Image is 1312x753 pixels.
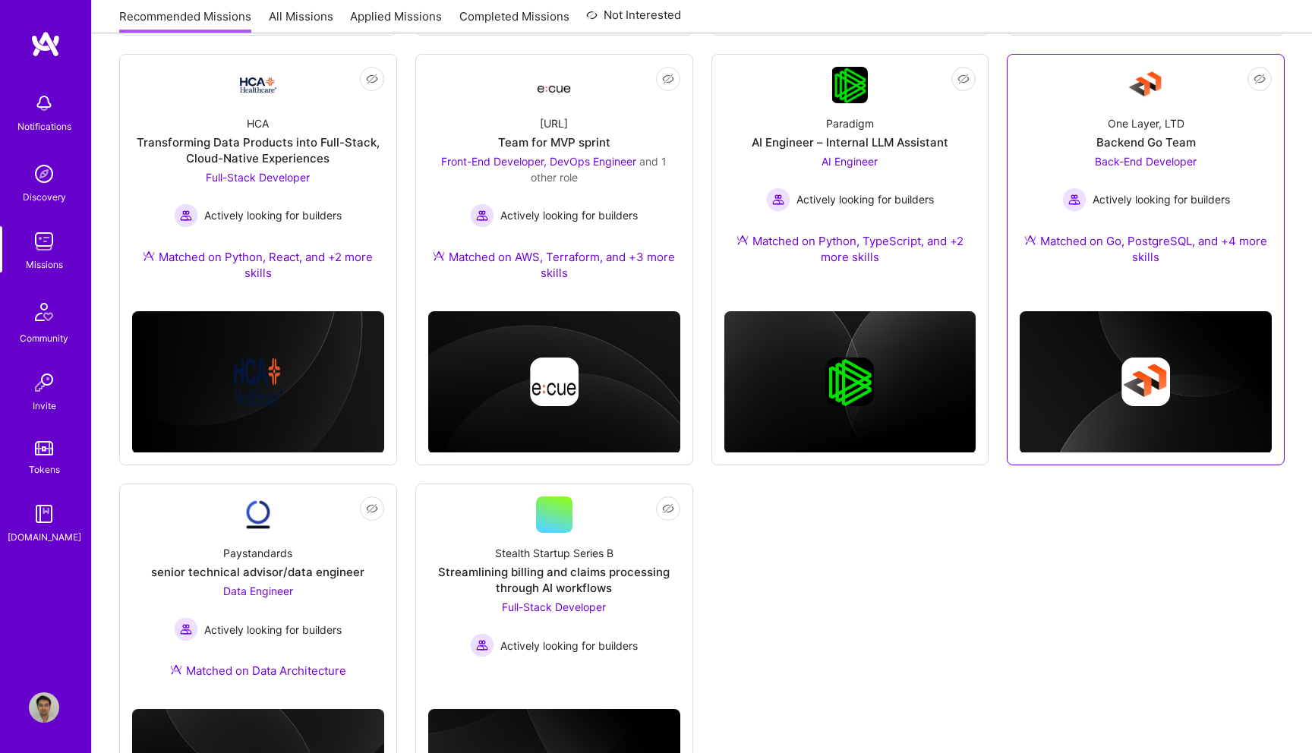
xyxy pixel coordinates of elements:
[825,358,874,406] img: Company logo
[269,8,333,33] a: All Missions
[1095,155,1197,168] span: Back-End Developer
[132,496,384,697] a: Company LogoPaystandardssenior technical advisor/data engineerData Engineer Actively looking for ...
[29,367,59,398] img: Invite
[1020,311,1272,454] img: cover
[247,115,269,131] div: HCA
[8,529,81,545] div: [DOMAIN_NAME]
[26,294,62,330] img: Community
[500,638,638,654] span: Actively looking for builders
[151,564,364,580] div: senior technical advisor/data engineer
[832,67,868,103] img: Company Logo
[724,233,976,265] div: Matched on Python, TypeScript, and +2 more skills
[531,155,667,184] span: and 1 other role
[29,692,59,723] img: User Avatar
[724,67,976,283] a: Company LogoParadigmAI Engineer – Internal LLM AssistantAI Engineer Actively looking for builders...
[428,496,680,667] a: Stealth Startup Series BStreamlining billing and claims processing through AI workflowsFull-Stack...
[796,191,934,207] span: Actively looking for builders
[29,159,59,189] img: discovery
[143,250,155,262] img: Ateam Purple Icon
[132,67,384,299] a: Company LogoHCATransforming Data Products into Full-Stack, Cloud-Native ExperiencesFull-Stack Dev...
[428,564,680,596] div: Streamlining billing and claims processing through AI workflows
[204,207,342,223] span: Actively looking for builders
[1062,187,1086,212] img: Actively looking for builders
[119,8,251,33] a: Recommended Missions
[170,663,182,676] img: Ateam Purple Icon
[223,545,292,561] div: Paystandards
[1093,191,1230,207] span: Actively looking for builders
[752,134,948,150] div: AI Engineer – Internal LLM Assistant
[174,203,198,228] img: Actively looking for builders
[204,622,342,638] span: Actively looking for builders
[23,189,66,205] div: Discovery
[1020,67,1272,283] a: Company LogoOne Layer, LTDBackend Go TeamBack-End Developer Actively looking for buildersActively...
[428,249,680,281] div: Matched on AWS, Terraform, and +3 more skills
[1254,73,1266,85] i: icon EyeClosed
[441,155,636,168] span: Front-End Developer, DevOps Engineer
[1108,115,1184,131] div: One Layer, LTD
[25,692,63,723] a: User Avatar
[132,311,384,454] img: cover
[536,71,572,99] img: Company Logo
[240,77,276,93] img: Company Logo
[822,155,878,168] span: AI Engineer
[736,234,749,246] img: Ateam Purple Icon
[826,115,874,131] div: Paradigm
[26,257,63,273] div: Missions
[428,311,680,454] img: cover
[540,115,568,131] div: [URL]
[29,226,59,257] img: teamwork
[170,663,346,679] div: Matched on Data Architecture
[1121,358,1170,406] img: Company logo
[132,249,384,281] div: Matched on Python, React, and +2 more skills
[470,633,494,657] img: Actively looking for builders
[33,398,56,414] div: Invite
[29,499,59,529] img: guide book
[433,250,445,262] img: Ateam Purple Icon
[366,73,378,85] i: icon EyeClosed
[29,462,60,477] div: Tokens
[586,6,681,33] a: Not Interested
[132,134,384,166] div: Transforming Data Products into Full-Stack, Cloud-Native Experiences
[502,600,606,613] span: Full-Stack Developer
[223,584,293,597] span: Data Engineer
[17,118,71,134] div: Notifications
[470,203,494,228] img: Actively looking for builders
[1024,234,1036,246] img: Ateam Purple Icon
[766,187,790,212] img: Actively looking for builders
[206,171,310,184] span: Full-Stack Developer
[1096,134,1196,150] div: Backend Go Team
[500,207,638,223] span: Actively looking for builders
[29,88,59,118] img: bell
[174,617,198,641] img: Actively looking for builders
[1127,67,1164,103] img: Company Logo
[459,8,569,33] a: Completed Missions
[240,496,276,533] img: Company Logo
[724,311,976,454] img: cover
[35,441,53,455] img: tokens
[350,8,442,33] a: Applied Missions
[1020,233,1272,265] div: Matched on Go, PostgreSQL, and +4 more skills
[662,73,674,85] i: icon EyeClosed
[957,73,970,85] i: icon EyeClosed
[20,330,68,346] div: Community
[495,545,613,561] div: Stealth Startup Series B
[662,503,674,515] i: icon EyeClosed
[366,503,378,515] i: icon EyeClosed
[234,358,282,406] img: Company logo
[498,134,610,150] div: Team for MVP sprint
[530,358,579,406] img: Company logo
[30,30,61,58] img: logo
[428,67,680,299] a: Company Logo[URL]Team for MVP sprintFront-End Developer, DevOps Engineer and 1 other roleActively...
